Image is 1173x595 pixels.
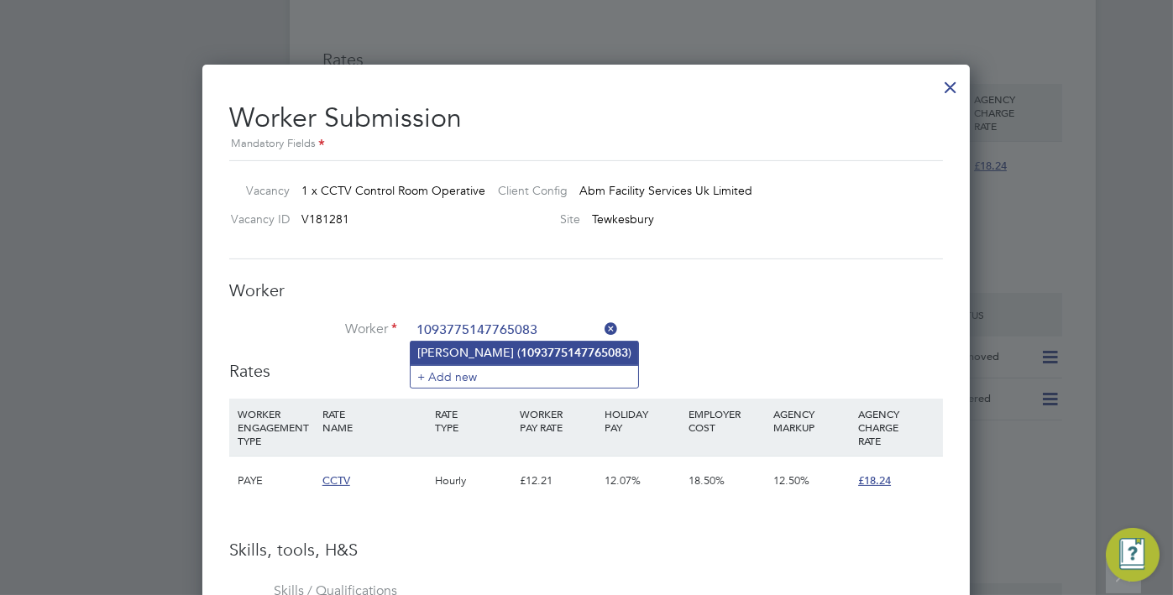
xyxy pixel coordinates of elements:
[854,399,939,456] div: AGENCY CHARGE RATE
[301,183,485,198] span: 1 x CCTV Control Room Operative
[605,473,641,488] span: 12.07%
[411,318,618,343] input: Search for...
[318,399,431,442] div: RATE NAME
[229,360,943,382] h3: Rates
[229,279,943,301] h3: Worker
[301,211,349,227] span: V181281
[858,473,891,488] span: £18.24
[431,457,516,505] div: Hourly
[233,457,318,505] div: PAYE
[689,473,725,488] span: 18.50%
[229,135,943,154] div: Mandatory Fields
[229,88,943,154] h2: Worker Submission
[223,183,290,198] label: Vacancy
[1106,528,1160,582] button: Engage Resource Center
[411,365,638,388] li: + Add new
[229,539,943,561] h3: Skills, tools, H&S
[769,399,854,442] div: AGENCY MARKUP
[521,346,628,360] b: 1093775147765083
[484,211,580,227] label: Site
[229,321,397,338] label: Worker
[233,399,318,456] div: WORKER ENGAGEMENT TYPE
[592,211,654,227] span: Tewkesbury
[322,473,350,488] span: CCTV
[223,211,290,227] label: Vacancy ID
[484,183,568,198] label: Client Config
[773,473,809,488] span: 12.50%
[516,399,600,442] div: WORKER PAY RATE
[431,399,516,442] div: RATE TYPE
[579,183,752,198] span: Abm Facility Services Uk Limited
[685,399,770,442] div: EMPLOYER COST
[600,399,685,442] div: HOLIDAY PAY
[516,457,600,505] div: £12.21
[411,342,638,364] li: [PERSON_NAME] ( )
